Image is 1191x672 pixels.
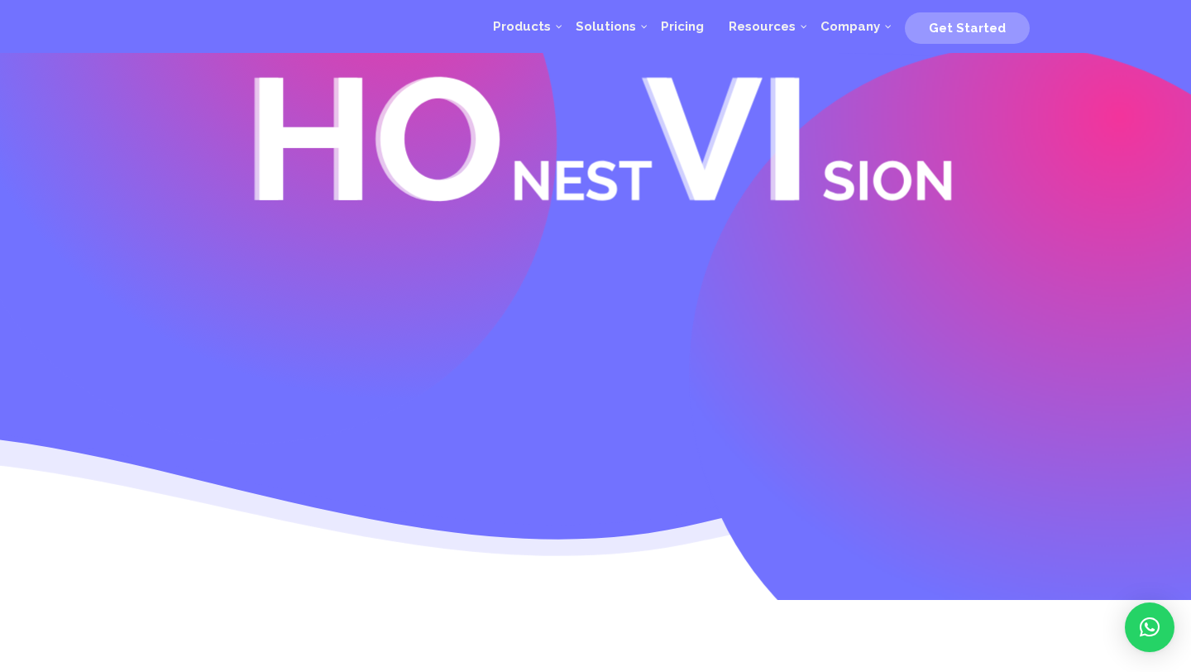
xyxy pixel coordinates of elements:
span: Solutions [576,19,636,34]
span: Products [493,19,551,34]
span: Get Started [929,21,1006,36]
a: Pricing [648,2,716,51]
a: Products [481,2,563,51]
span: Resources [729,19,796,34]
a: Company [808,2,892,51]
a: Get Started [905,14,1030,39]
span: Company [820,19,880,34]
span: Pricing [661,19,704,34]
a: Solutions [563,2,648,51]
a: Resources [716,2,808,51]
